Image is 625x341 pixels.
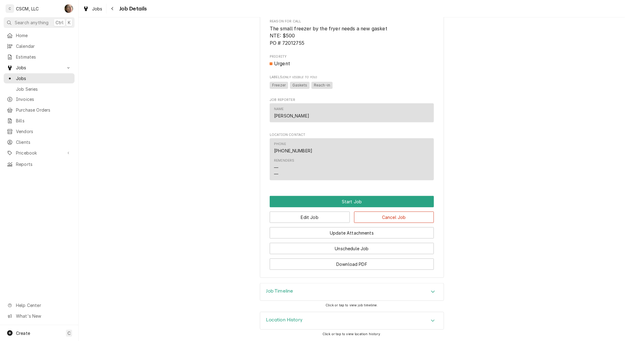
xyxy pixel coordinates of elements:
span: Pricebook [16,150,62,156]
a: Jobs [80,4,105,14]
button: Update Attachments [270,227,434,239]
span: Priority [270,54,434,59]
div: Location History [260,312,444,330]
div: Phone [274,142,286,147]
a: Calendar [4,41,75,51]
span: Clients [16,139,71,145]
div: Button Group [270,196,434,270]
a: Jobs [4,73,75,83]
span: Vendors [16,128,71,135]
span: Gaskets [290,82,310,89]
span: Invoices [16,96,71,102]
span: C [68,330,71,336]
div: — [274,171,278,177]
button: Search anythingCtrlK [4,17,75,28]
span: Search anything [15,19,48,26]
button: Unschedule Job [270,243,434,254]
div: Button Group Row [270,196,434,207]
span: Job Series [16,86,71,92]
div: C [6,4,14,13]
div: Contact [270,138,434,180]
a: Estimates [4,52,75,62]
a: Reports [4,159,75,169]
div: Job Reporter List [270,103,434,125]
a: Go to What's New [4,311,75,321]
a: Vendors [4,126,75,136]
div: Reminders [274,158,294,177]
a: Bills [4,116,75,126]
span: Ctrl [56,19,64,26]
button: Cancel Job [354,212,434,223]
span: Home [16,32,71,39]
div: Button Group Row [270,254,434,270]
div: Button Group Row [270,239,434,254]
span: Help Center [16,302,71,308]
span: Labels [270,75,434,80]
span: Purchase Orders [16,107,71,113]
h3: Location History [266,317,303,323]
a: Go to Pricebook [4,148,75,158]
a: Go to Help Center [4,300,75,310]
span: Calendar [16,43,71,49]
span: Reports [16,161,71,167]
div: — [274,164,278,171]
div: Accordion Header [260,312,444,329]
div: Name [274,107,284,112]
div: Serra Heyen's Avatar [64,4,73,13]
span: Jobs [16,64,62,71]
div: Location Contact [270,132,434,183]
span: Jobs [16,75,71,82]
span: Job Details [118,5,147,13]
div: Reminders [274,158,294,163]
a: Job Series [4,84,75,94]
a: Purchase Orders [4,105,75,115]
span: Freezer [270,82,288,89]
span: Click or tap to view job timeline. [326,303,378,307]
a: Home [4,30,75,40]
h3: Job Timeline [266,288,293,294]
div: Accordion Header [260,283,444,301]
span: The small freezer by the fryer needs a new gasket NTE: $500 PO # 72012755 [270,26,387,46]
span: What's New [16,313,71,319]
span: [object Object] [270,81,434,90]
span: Reason For Call [270,25,434,47]
span: Jobs [92,6,102,12]
span: Reason For Call [270,19,434,24]
span: Bills [16,117,71,124]
span: K [68,19,71,26]
a: [PHONE_NUMBER] [274,148,312,153]
div: Phone [274,142,312,154]
span: Estimates [16,54,71,60]
a: Go to Jobs [4,63,75,73]
div: Button Group Row [270,207,434,223]
div: CSCM, LLC [16,6,39,12]
button: Accordion Details Expand Trigger [260,312,444,329]
div: Job Timeline [260,283,444,301]
button: Start Job [270,196,434,207]
span: Reach-in [311,82,333,89]
div: Name [274,107,309,119]
div: [PERSON_NAME] [274,113,309,119]
span: Priority [270,60,434,67]
div: SH [64,4,73,13]
div: [object Object] [270,75,434,90]
span: Click or tap to view location history. [322,332,381,336]
div: Job Reporter [270,98,434,125]
div: Reason For Call [270,19,434,47]
div: Button Group Row [270,223,434,239]
button: Navigate back [108,4,118,13]
a: Invoices [4,94,75,104]
span: Create [16,331,30,336]
div: Priority [270,54,434,67]
div: Location Contact List [270,138,434,183]
span: (Only Visible to You) [282,75,317,79]
div: Urgent [270,60,434,67]
a: Clients [4,137,75,147]
span: Job Reporter [270,98,434,102]
button: Accordion Details Expand Trigger [260,283,444,301]
div: Contact [270,103,434,122]
button: Edit Job [270,212,350,223]
span: Location Contact [270,132,434,137]
button: Download PDF [270,259,434,270]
